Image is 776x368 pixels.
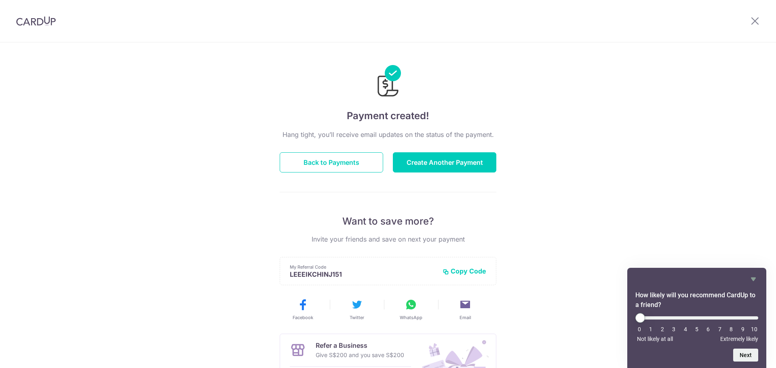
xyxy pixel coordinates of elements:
span: WhatsApp [400,314,422,321]
button: WhatsApp [387,298,435,321]
p: Want to save more? [280,215,496,228]
button: Back to Payments [280,152,383,172]
li: 8 [727,326,735,332]
p: Hang tight, you’ll receive email updates on the status of the payment. [280,130,496,139]
li: 2 [658,326,666,332]
li: 6 [704,326,712,332]
p: Invite your friends and save on next your payment [280,234,496,244]
button: Hide survey [749,274,758,284]
button: Facebook [279,298,327,321]
button: Next question [733,349,758,362]
button: Twitter [333,298,381,321]
h2: How likely will you recommend CardUp to a friend? Select an option from 0 to 10, with 0 being Not... [635,290,758,310]
h4: Payment created! [280,109,496,123]
button: Copy Code [443,267,486,275]
span: Facebook [293,314,313,321]
button: Create Another Payment [393,152,496,172]
li: 4 [681,326,690,332]
button: Email [441,298,489,321]
p: LEEEIKCHINJ151 [290,270,436,278]
li: 3 [670,326,678,332]
img: Payments [375,65,401,99]
div: How likely will you recommend CardUp to a friend? Select an option from 0 to 10, with 0 being Not... [635,313,758,342]
img: CardUp [16,16,56,26]
span: Not likely at all [637,336,673,342]
div: How likely will you recommend CardUp to a friend? Select an option from 0 to 10, with 0 being Not... [635,274,758,362]
li: 9 [739,326,747,332]
span: Twitter [350,314,364,321]
span: Extremely likely [720,336,758,342]
li: 1 [647,326,655,332]
p: Refer a Business [316,341,404,350]
li: 7 [716,326,724,332]
p: Give S$200 and you save S$200 [316,350,404,360]
li: 10 [750,326,758,332]
span: Email [460,314,471,321]
li: 5 [693,326,701,332]
p: My Referral Code [290,264,436,270]
li: 0 [635,326,643,332]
